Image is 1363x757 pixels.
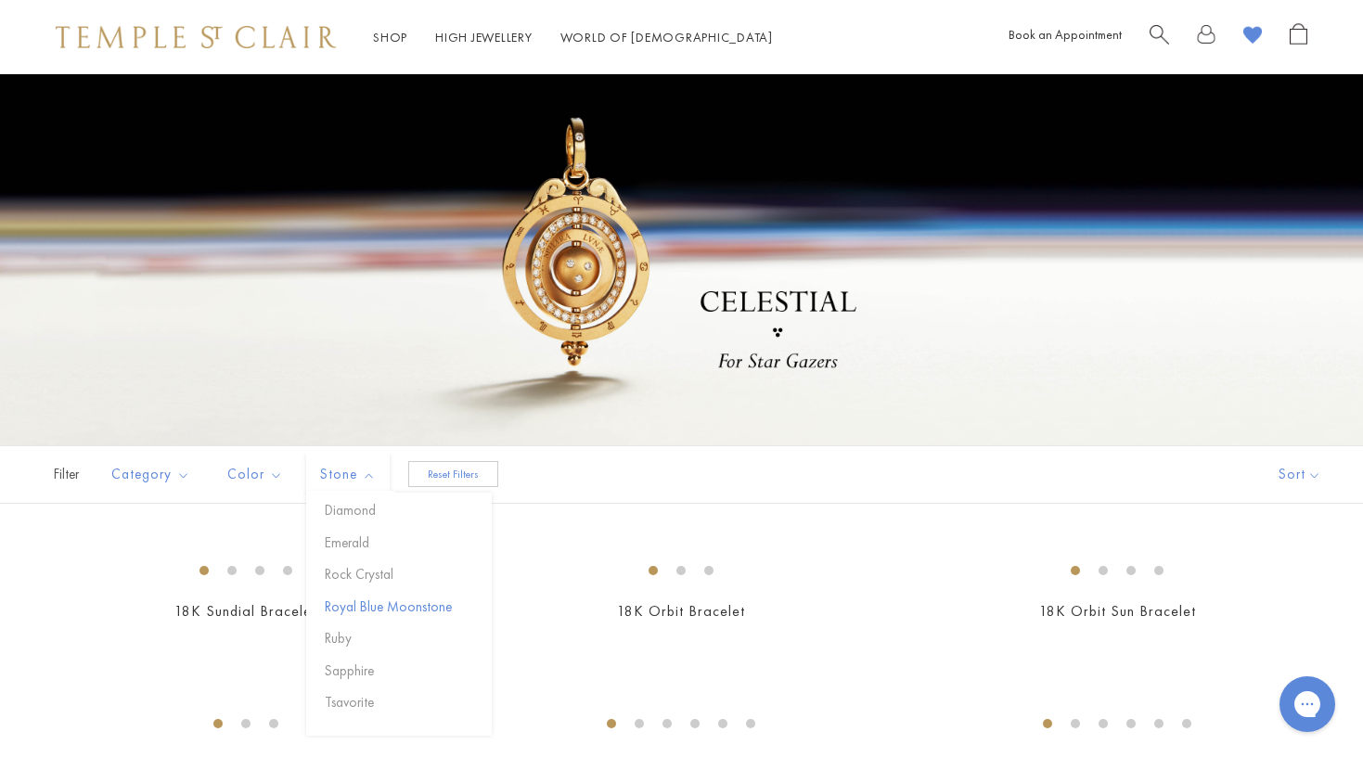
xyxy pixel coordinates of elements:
[97,454,204,495] button: Category
[174,601,316,621] a: 18K Sundial Bracelet
[1039,601,1196,621] a: 18K Orbit Sun Bracelet
[617,601,745,621] a: 18K Orbit Bracelet
[306,454,390,495] button: Stone
[373,26,773,49] nav: Main navigation
[435,29,533,45] a: High JewelleryHigh Jewellery
[213,454,297,495] button: Color
[1237,446,1363,503] button: Show sort by
[1270,670,1344,738] iframe: Gorgias live chat messenger
[218,463,297,486] span: Color
[1009,26,1122,43] a: Book an Appointment
[1290,23,1307,52] a: Open Shopping Bag
[560,29,773,45] a: World of [DEMOGRAPHIC_DATA]World of [DEMOGRAPHIC_DATA]
[102,463,204,486] span: Category
[1243,23,1262,52] a: View Wishlist
[373,29,407,45] a: ShopShop
[56,26,336,48] img: Temple St. Clair
[408,461,498,487] button: Reset Filters
[1150,23,1169,52] a: Search
[311,463,390,486] span: Stone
